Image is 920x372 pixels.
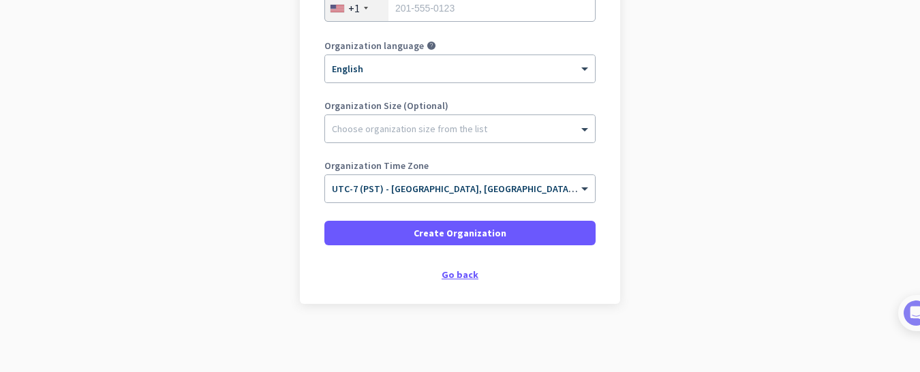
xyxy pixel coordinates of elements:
i: help [427,41,436,50]
div: +1 [348,1,360,15]
div: Go back [324,270,596,279]
button: Create Organization [324,221,596,245]
label: Organization Size (Optional) [324,101,596,110]
label: Organization Time Zone [324,161,596,170]
label: Organization language [324,41,424,50]
span: Create Organization [414,226,506,240]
